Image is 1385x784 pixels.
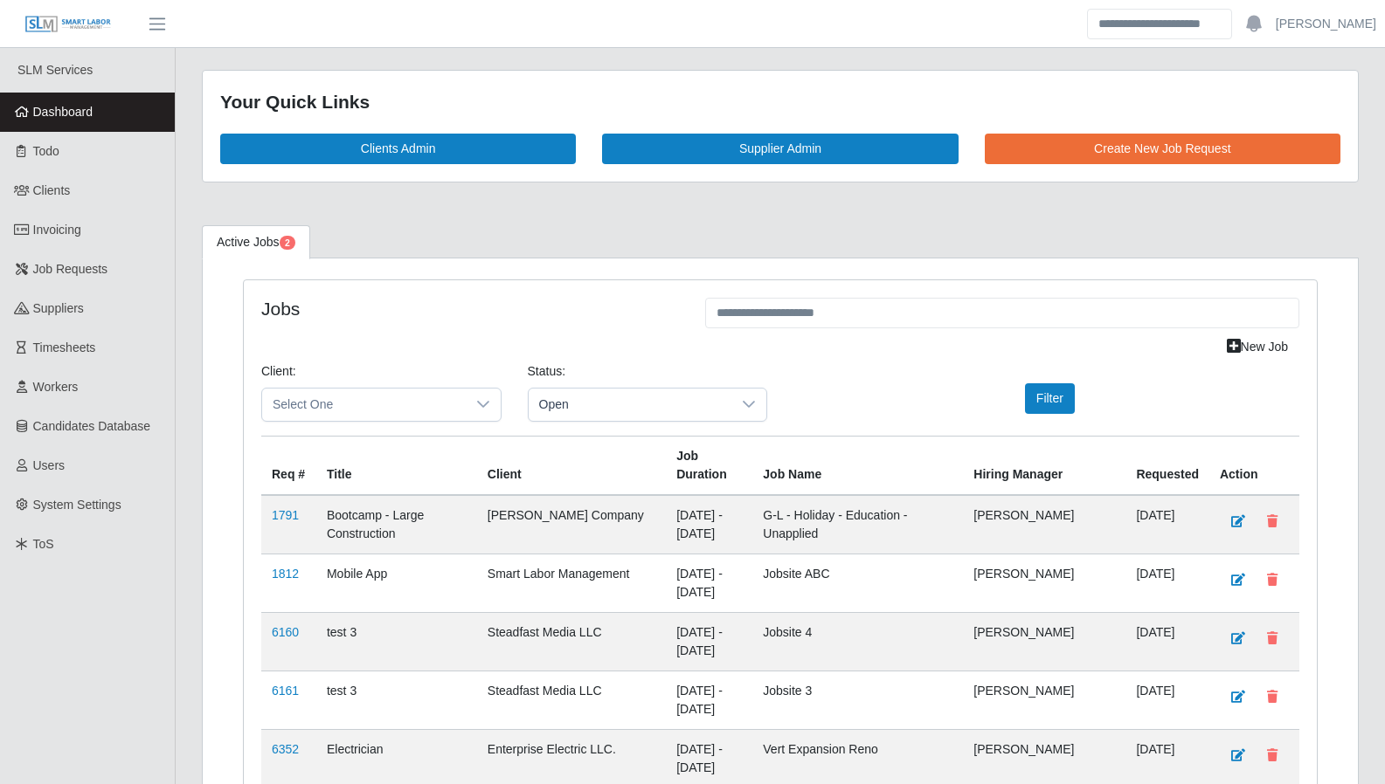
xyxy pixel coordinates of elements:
[33,419,151,433] span: Candidates Database
[477,554,666,612] td: Smart Labor Management
[33,498,121,512] span: System Settings
[1209,436,1299,495] th: Action
[316,495,477,554] td: Bootcamp - Large Construction
[220,134,576,164] a: Clients Admin
[33,105,93,119] span: Dashboard
[528,362,566,381] label: Status:
[261,362,296,381] label: Client:
[666,671,752,729] td: [DATE] - [DATE]
[220,88,1340,116] div: Your Quick Links
[1125,612,1209,671] td: [DATE]
[272,742,299,756] a: 6352
[272,684,299,698] a: 6161
[33,223,81,237] span: Invoicing
[963,495,1125,554] td: [PERSON_NAME]
[33,380,79,394] span: Workers
[262,389,466,421] span: Select One
[752,495,963,554] td: G-L - Holiday - Education - Unapplied
[33,262,108,276] span: Job Requests
[752,671,963,729] td: Jobsite 3
[963,554,1125,612] td: [PERSON_NAME]
[202,225,310,259] a: Active Jobs
[33,340,96,354] span: Timesheets
[24,15,112,34] img: SLM Logo
[316,554,477,612] td: Mobile App
[963,436,1125,495] th: Hiring Manager
[316,436,477,495] th: Title
[33,301,84,315] span: Suppliers
[666,495,752,554] td: [DATE] - [DATE]
[477,495,666,554] td: [PERSON_NAME] Company
[17,63,93,77] span: SLM Services
[1125,495,1209,554] td: [DATE]
[1276,15,1376,33] a: [PERSON_NAME]
[272,625,299,639] a: 6160
[1125,436,1209,495] th: Requested
[33,183,71,197] span: Clients
[602,134,958,164] a: Supplier Admin
[477,436,666,495] th: Client
[316,612,477,671] td: test 3
[752,436,963,495] th: Job Name
[1125,554,1209,612] td: [DATE]
[477,612,666,671] td: Steadfast Media LLC
[666,612,752,671] td: [DATE] - [DATE]
[33,458,66,472] span: Users
[280,236,295,250] span: Pending Jobs
[963,671,1125,729] td: [PERSON_NAME]
[261,298,679,320] h4: Jobs
[752,554,963,612] td: Jobsite ABC
[529,389,732,421] span: Open
[666,554,752,612] td: [DATE] - [DATE]
[272,508,299,522] a: 1791
[272,567,299,581] a: 1812
[1215,332,1299,362] a: New Job
[33,144,59,158] span: Todo
[33,537,54,551] span: ToS
[1125,671,1209,729] td: [DATE]
[1087,9,1232,39] input: Search
[963,612,1125,671] td: [PERSON_NAME]
[1025,383,1075,414] button: Filter
[666,436,752,495] th: Job Duration
[261,436,316,495] th: Req #
[316,671,477,729] td: test 3
[985,134,1340,164] a: Create New Job Request
[477,671,666,729] td: Steadfast Media LLC
[752,612,963,671] td: Jobsite 4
